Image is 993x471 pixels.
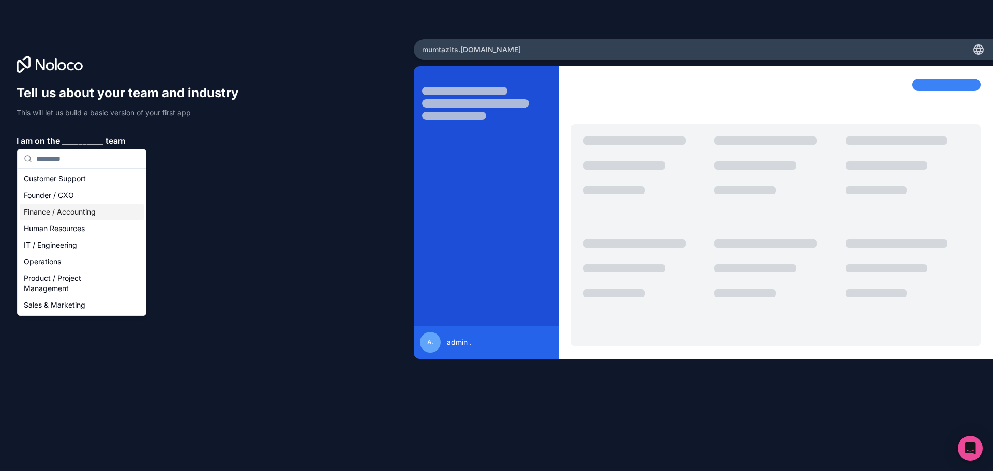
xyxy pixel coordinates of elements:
p: This will let us build a basic version of your first app [17,108,248,118]
div: Operations [20,253,144,270]
div: Finance / Accounting [20,204,144,220]
div: Open Intercom Messenger [958,436,983,461]
div: Suggestions [18,169,146,315]
span: __________ [62,134,103,147]
div: Customer Support [20,171,144,187]
div: Founder / CXO [20,187,144,204]
div: Product / Project Management [20,270,144,297]
span: a. [427,338,434,346]
h1: Tell us about your team and industry [17,85,248,101]
span: team [106,134,125,147]
div: Human Resources [20,220,144,237]
span: admin . [447,337,472,347]
span: I am on the [17,134,60,147]
div: IT / Engineering [20,237,144,253]
span: mumtazits .[DOMAIN_NAME] [422,44,521,55]
div: Sales & Marketing [20,297,144,313]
